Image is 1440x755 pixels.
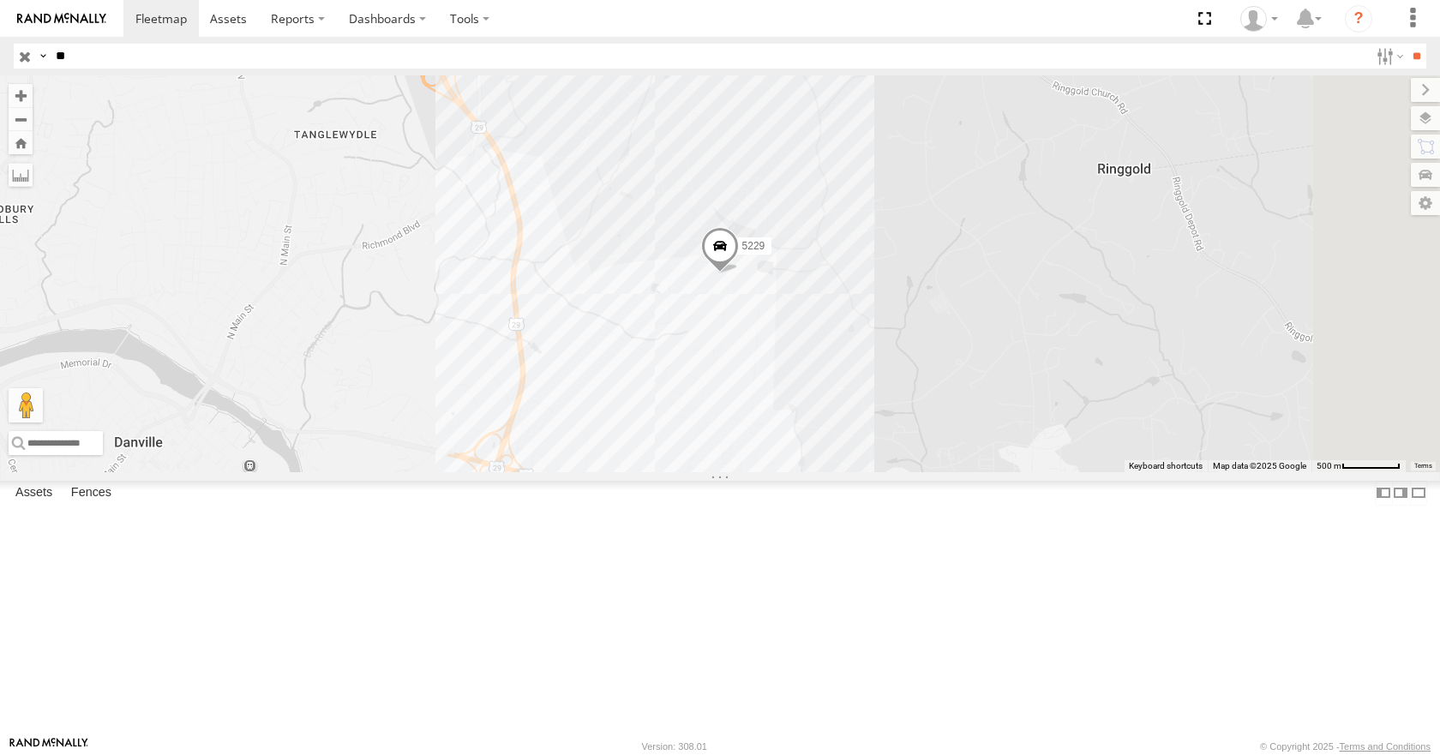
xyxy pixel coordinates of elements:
i: ? [1345,5,1372,33]
label: Search Query [36,44,50,69]
div: Version: 308.01 [642,741,707,752]
button: Zoom in [9,84,33,107]
img: rand-logo.svg [17,13,106,25]
div: Jeff Vanhorn [1234,6,1284,32]
div: © Copyright 2025 - [1260,741,1431,752]
a: Visit our Website [9,738,88,755]
label: Fences [63,482,120,506]
label: Search Filter Options [1370,44,1407,69]
label: Dock Summary Table to the Left [1375,481,1392,506]
label: Measure [9,163,33,187]
button: Map Scale: 500 m per 65 pixels [1311,460,1406,472]
button: Drag Pegman onto the map to open Street View [9,388,43,422]
button: Zoom Home [9,131,33,154]
span: 5229 [742,241,765,253]
label: Dock Summary Table to the Right [1392,481,1409,506]
span: Map data ©2025 Google [1213,461,1306,470]
button: Zoom out [9,107,33,131]
span: 500 m [1317,461,1341,470]
label: Assets [7,482,61,506]
label: Hide Summary Table [1410,481,1427,506]
a: Terms and Conditions [1340,741,1431,752]
label: Map Settings [1411,191,1440,215]
button: Keyboard shortcuts [1129,460,1203,472]
a: Terms (opens in new tab) [1414,462,1432,469]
